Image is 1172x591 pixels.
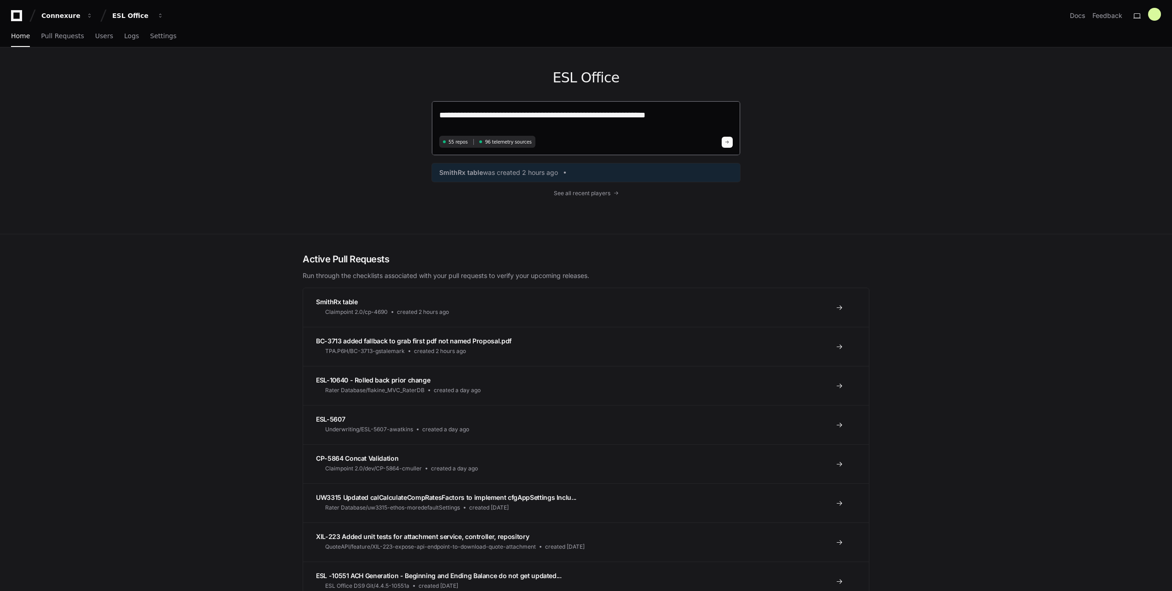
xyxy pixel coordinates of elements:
[448,139,468,145] span: 55 repos
[325,543,536,550] span: QuoteAPI/feature/XIL-223-expose-api-endpoint-to-download-quote-attachment
[431,190,741,197] a: See all recent players
[469,504,509,511] span: created [DATE]
[303,288,869,327] a: SmithRx tableClaimpoint 2.0/cp-4690created 2 hours ago
[112,11,152,20] div: ESL Office
[38,7,97,24] button: Connexure
[41,26,84,47] a: Pull Requests
[95,33,113,39] span: Users
[303,253,869,266] h2: Active Pull Requests
[325,426,413,433] span: Underwriting/ESL-5607-awatkins
[303,405,869,444] a: ESL-5607Underwriting/ESL-5607-awatkinscreated a day ago
[431,465,478,472] span: created a day ago
[316,454,398,462] span: CP-5864 Concat Validation
[316,493,576,501] span: UW3315 Updated calCalculateCompRatesFactors to implement cfgAppSettings Inclu...
[303,366,869,405] a: ESL-10640 - Rolled back prior changeRater Database/flakine_MVC_RaterDBcreated a day ago
[11,26,30,47] a: Home
[303,327,869,366] a: BC-3713 added fallback to grab first pdf not named Proposal.pdfTPA.P6H/BC-3713-gstalemarkcreated ...
[303,522,869,562] a: XIL-223 Added unit tests for attachment service, controller, repositoryQuoteAPI/feature/XIL-223-e...
[124,26,139,47] a: Logs
[316,337,511,345] span: BC-3713 added fallback to grab first pdf not named Proposal.pdf
[483,168,558,177] span: was created 2 hours ago
[303,483,869,522] a: UW3315 Updated calCalculateCompRatesFactors to implement cfgAppSettings Inclu...Rater Database/uw...
[150,26,176,47] a: Settings
[325,582,409,590] span: ESL Office DS9 Git/4.4.5-10551a
[325,308,388,316] span: Claimpoint 2.0/cp-4690
[439,168,733,177] a: SmithRx tablewas created 2 hours ago
[316,572,562,579] span: ESL -10551 ACH Generation - Beginning and Ending Balance do not get updated...
[150,33,176,39] span: Settings
[419,582,458,590] span: created [DATE]
[414,348,466,355] span: created 2 hours ago
[11,33,30,39] span: Home
[95,26,113,47] a: Users
[325,387,425,394] span: Rater Database/flakine_MVC_RaterDB
[1092,11,1122,20] button: Feedback
[316,415,345,423] span: ESL-5607
[316,376,430,384] span: ESL-10640 - Rolled back prior change
[434,387,481,394] span: created a day ago
[439,168,483,177] span: SmithRx table
[325,504,460,511] span: Rater Database/uw3315-ethos-moredefaultSettings
[1070,11,1085,20] a: Docs
[397,308,449,316] span: created 2 hours ago
[124,33,139,39] span: Logs
[325,348,405,355] span: TPA.P6H/BC-3713-gstalemark
[554,190,610,197] span: See all recent players
[431,70,741,86] h1: ESL Office
[41,33,84,39] span: Pull Requests
[545,543,585,550] span: created [DATE]
[303,444,869,483] a: CP-5864 Concat ValidationClaimpoint 2.0/dev/CP-5864-cmullercreated a day ago
[316,298,357,306] span: SmithRx table
[41,11,81,20] div: Connexure
[316,533,529,540] span: XIL-223 Added unit tests for attachment service, controller, repository
[109,7,167,24] button: ESL Office
[303,271,869,280] p: Run through the checklists associated with your pull requests to verify your upcoming releases.
[325,465,422,472] span: Claimpoint 2.0/dev/CP-5864-cmuller
[422,426,469,433] span: created a day ago
[485,139,531,145] span: 96 telemetry sources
